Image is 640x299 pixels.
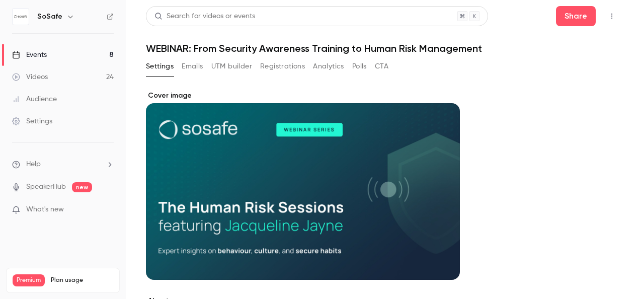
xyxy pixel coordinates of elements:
div: Audience [12,94,57,104]
span: What's new [26,204,64,215]
span: new [72,182,92,192]
a: SpeakerHub [26,182,66,192]
span: Plan usage [51,276,113,284]
img: SoSafe [13,9,29,25]
span: Help [26,159,41,170]
div: Settings [12,116,52,126]
button: Registrations [260,58,305,74]
section: Cover image [146,91,460,280]
li: help-dropdown-opener [12,159,114,170]
button: Polls [352,58,367,74]
h6: SoSafe [37,12,62,22]
button: UTM builder [211,58,252,74]
h1: WEBINAR: From Security Awareness Training to Human Risk Management [146,42,620,54]
iframe: Noticeable Trigger [102,205,114,214]
button: Settings [146,58,174,74]
div: Search for videos or events [154,11,255,22]
button: Share [556,6,596,26]
div: Videos [12,72,48,82]
button: Analytics [313,58,344,74]
button: Emails [182,58,203,74]
button: CTA [375,58,388,74]
span: Premium [13,274,45,286]
label: Cover image [146,91,460,101]
div: Events [12,50,47,60]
